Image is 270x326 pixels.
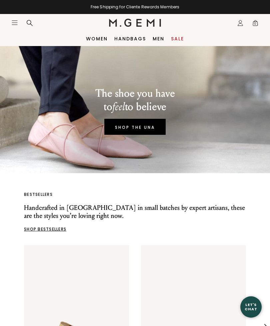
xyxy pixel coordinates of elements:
[171,36,184,41] a: Sale
[24,227,246,232] p: SHOP BESTSELLERS
[112,100,125,113] em: feel
[95,87,175,100] p: The shoe you have
[95,100,175,113] p: to to believe
[114,36,146,41] a: Handbags
[24,192,246,197] p: BESTSELLERS
[109,19,161,27] img: M.Gemi
[252,21,259,28] span: 0
[104,119,166,135] a: SHOP THE UNA
[24,192,246,232] a: BESTSELLERS Handcrafted in [GEOGRAPHIC_DATA] in small batches by expert artisans, these are the s...
[240,303,262,311] div: Let's Chat
[24,204,246,220] p: Handcrafted in [GEOGRAPHIC_DATA] in small batches by expert artisans, these are the styles you’re...
[86,36,108,41] a: Women
[11,19,18,26] button: Open site menu
[153,36,164,41] a: Men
